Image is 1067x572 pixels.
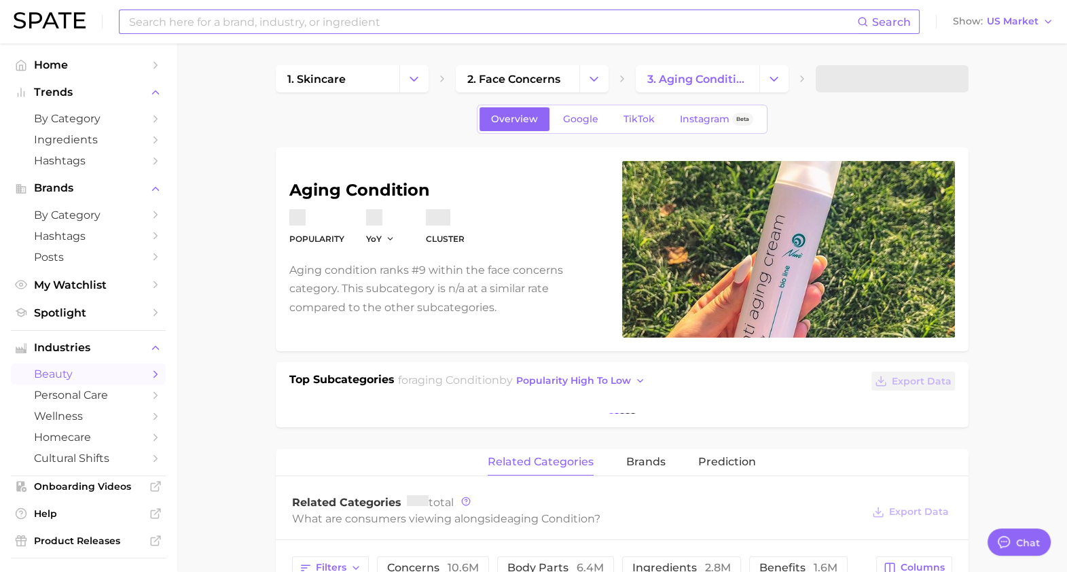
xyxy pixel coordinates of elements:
[513,372,649,390] button: popularity high to low
[626,456,666,468] span: brands
[34,154,143,167] span: Hashtags
[34,507,143,520] span: Help
[698,456,756,468] span: Prediction
[889,506,949,518] span: Export Data
[563,113,598,125] span: Google
[680,113,729,125] span: Instagram
[11,178,166,198] button: Brands
[407,496,454,509] span: total
[759,65,789,92] button: Change Category
[34,368,143,380] span: beauty
[668,107,765,131] a: InstagramBeta
[953,18,983,25] span: Show
[34,58,143,71] span: Home
[292,496,401,509] span: Related Categories
[34,389,143,401] span: personal care
[11,531,166,551] a: Product Releases
[11,338,166,358] button: Industries
[292,510,863,528] div: What are consumers viewing alongside ?
[34,480,143,493] span: Onboarding Videos
[11,302,166,323] a: Spotlight
[11,204,166,226] a: by Category
[34,410,143,423] span: wellness
[11,363,166,385] a: beauty
[736,113,749,125] span: Beta
[399,65,429,92] button: Change Category
[11,129,166,150] a: Ingredients
[647,73,748,86] span: 3. aging condition
[456,65,579,92] a: 2. face concerns
[412,374,499,387] span: aging condition
[11,274,166,296] a: My Watchlist
[892,376,952,387] span: Export Data
[507,512,594,525] span: aging condition
[480,107,549,131] a: Overview
[289,182,606,198] h1: aging condition
[491,113,538,125] span: Overview
[871,372,954,391] button: Export Data
[516,375,631,387] span: popularity high to low
[276,65,399,92] a: 1. skincare
[950,13,1057,31] button: ShowUS Market
[987,18,1038,25] span: US Market
[11,108,166,129] a: by Category
[11,385,166,406] a: personal care
[34,209,143,221] span: by Category
[11,503,166,524] a: Help
[869,503,952,522] button: Export Data
[289,231,344,247] dt: Popularity
[11,226,166,247] a: Hashtags
[289,261,606,317] p: Aging condition ranks #9 within the face concerns category. This subcategory is n/a at a similar ...
[34,251,143,264] span: Posts
[11,54,166,75] a: Home
[872,16,911,29] span: Search
[11,247,166,268] a: Posts
[11,406,166,427] a: wellness
[34,431,143,444] span: homecare
[488,456,594,468] span: related categories
[398,374,649,387] span: for by
[34,342,143,354] span: Industries
[34,306,143,319] span: Spotlight
[34,230,143,243] span: Hashtags
[366,233,382,245] span: YoY
[34,535,143,547] span: Product Releases
[34,86,143,99] span: Trends
[34,133,143,146] span: Ingredients
[366,233,395,245] button: YoY
[612,107,666,131] a: TikTok
[34,112,143,125] span: by Category
[11,82,166,103] button: Trends
[579,65,609,92] button: Change Category
[467,73,560,86] span: 2. face concerns
[11,427,166,448] a: homecare
[287,73,346,86] span: 1. skincare
[11,448,166,469] a: cultural shifts
[426,231,465,247] dt: cluster
[14,12,86,29] img: SPATE
[623,113,655,125] span: TikTok
[11,150,166,171] a: Hashtags
[636,65,759,92] a: 3. aging condition
[34,279,143,291] span: My Watchlist
[289,372,395,392] h1: Top Subcategories
[34,182,143,194] span: Brands
[34,452,143,465] span: cultural shifts
[11,476,166,497] a: Onboarding Videos
[551,107,610,131] a: Google
[128,10,857,33] input: Search here for a brand, industry, or ingredient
